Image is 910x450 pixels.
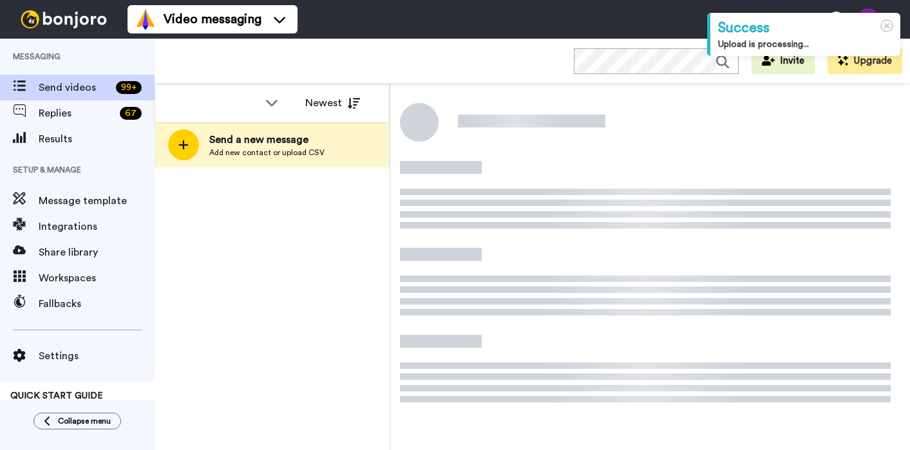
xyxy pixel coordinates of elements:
span: Collapse menu [58,416,111,426]
span: QUICK START GUIDE [10,391,103,400]
span: Video messaging [164,10,261,28]
span: Send a new message [209,132,325,147]
button: Upgrade [828,48,902,74]
span: Integrations [39,219,155,234]
span: Settings [39,348,155,364]
div: Success [718,18,893,38]
span: Replies [39,106,115,121]
span: Send videos [39,80,111,95]
button: Collapse menu [33,413,121,429]
span: Message template [39,193,155,209]
span: Share library [39,245,155,260]
button: Invite [752,48,815,74]
button: Newest [296,90,370,116]
img: vm-color.svg [135,9,156,30]
div: 67 [120,107,142,120]
img: bj-logo-header-white.svg [15,10,112,28]
span: Add new contact or upload CSV [209,147,325,158]
span: Workspaces [39,270,155,286]
div: Upload is processing... [718,38,893,51]
span: Results [39,131,155,147]
div: 99 + [116,81,142,94]
span: Fallbacks [39,296,155,312]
